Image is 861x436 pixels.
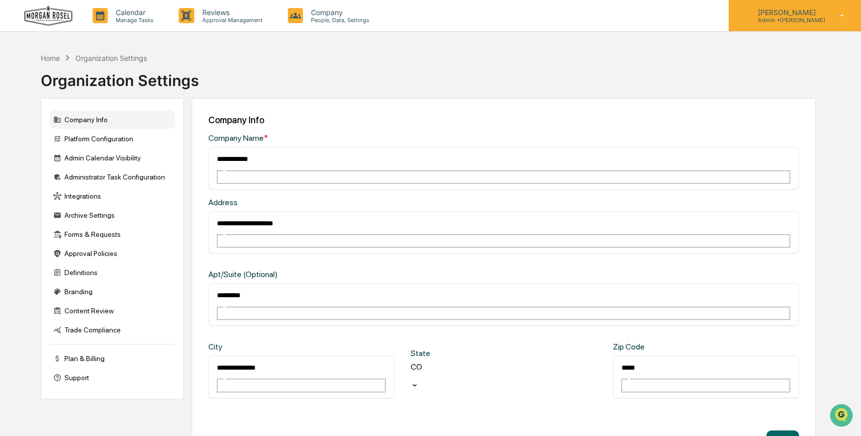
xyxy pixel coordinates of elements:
[208,270,474,279] div: Apt/Suite (Optional)
[411,348,494,358] div: State
[303,8,374,17] p: Company
[26,46,166,56] input: Clear
[613,342,696,352] div: Zip Code
[6,142,67,160] a: 🔎Data Lookup
[10,147,18,155] div: 🔎
[24,6,72,26] img: logo
[208,115,799,125] div: Company Info
[10,21,183,37] p: How can we help?
[49,369,175,387] div: Support
[83,127,125,137] span: Attestations
[411,362,597,372] div: CO
[49,187,175,205] div: Integrations
[194,8,268,17] p: Reviews
[34,87,131,95] div: We're offline, we'll be back soon
[49,111,175,129] div: Company Info
[34,77,165,87] div: Start new chat
[49,350,175,368] div: Plan & Billing
[75,54,147,62] div: Organization Settings
[20,127,65,137] span: Preclearance
[10,77,28,95] img: 1746055101610-c473b297-6a78-478c-a979-82029cc54cd1
[6,123,69,141] a: 🖐️Preclearance
[49,244,175,263] div: Approval Policies
[829,403,856,430] iframe: Open customer support
[49,130,175,148] div: Platform Configuration
[194,17,268,24] p: Approval Management
[69,123,129,141] a: 🗄️Attestations
[208,133,474,143] div: Company Name
[171,80,183,92] button: Start new chat
[108,17,159,24] p: Manage Tasks
[73,128,81,136] div: 🗄️
[20,146,63,156] span: Data Lookup
[49,302,175,320] div: Content Review
[49,264,175,282] div: Definitions
[208,198,474,207] div: Address
[49,149,175,167] div: Admin Calendar Visibility
[750,17,825,24] p: Admin • [PERSON_NAME]
[71,170,122,178] a: Powered byPylon
[49,283,175,301] div: Branding
[10,128,18,136] div: 🖐️
[100,170,122,178] span: Pylon
[49,225,175,243] div: Forms & Requests
[208,342,292,352] div: City
[49,168,175,186] div: Administrator Task Configuration
[303,17,374,24] p: People, Data, Settings
[49,321,175,339] div: Trade Compliance
[41,63,199,90] div: Organization Settings
[750,8,825,17] p: [PERSON_NAME]
[108,8,159,17] p: Calendar
[49,206,175,224] div: Archive Settings
[41,54,60,62] div: Home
